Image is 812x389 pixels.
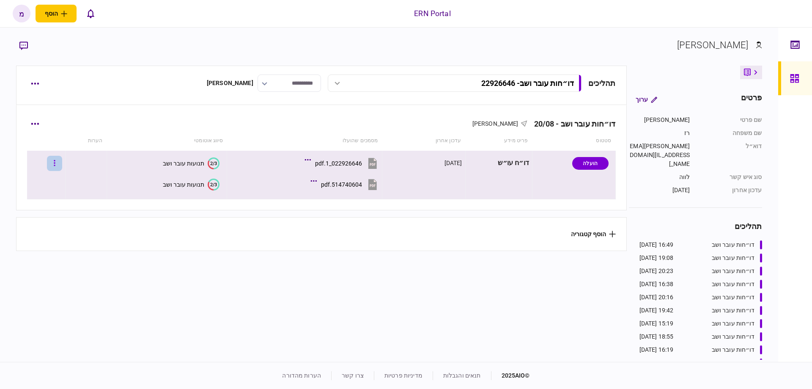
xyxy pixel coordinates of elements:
div: דו״חות עובר ושב - 20/08 [527,119,616,128]
th: עדכון אחרון [382,131,465,151]
button: ערוך [629,92,664,107]
div: [DATE] [444,159,462,167]
div: דו״חות עובר ושב [712,306,755,315]
a: דו״חות עובר ושב20:23 [DATE] [639,267,762,276]
div: שם פרטי [699,116,762,124]
div: דו״חות עובר ושב [712,359,755,367]
div: סוג איש קשר [699,173,762,182]
div: דו״חות עובר ושב [712,280,755,289]
div: רז [629,129,690,138]
text: 2/3 [210,160,217,166]
div: 16:38 [DATE] [639,280,674,289]
div: 514740604.pdf [321,181,362,188]
div: תנועות עובר ושב [163,160,204,167]
div: עדכון אחרון [699,186,762,195]
div: 18:55 [DATE] [639,332,674,341]
div: לווה [629,173,690,182]
button: הוסף קטגוריה [571,231,616,237]
span: [PERSON_NAME] [472,120,518,127]
button: 2/3תנועות עובר ושב [163,179,219,190]
div: דו״חות עובר ושב [712,267,755,276]
div: 022926646_1.pdf [315,160,362,167]
div: [PERSON_NAME] [207,79,253,88]
button: 022926646_1.pdf [307,154,379,173]
div: 20:23 [DATE] [639,267,674,276]
div: תנועות עובר ושב [163,181,204,188]
div: [PERSON_NAME][EMAIL_ADDRESS][DOMAIN_NAME] [629,142,690,168]
button: דו״חות עובר ושב- 22926646 [328,74,582,92]
a: דו״חות עובר ושב20:16 [DATE] [639,293,762,302]
th: הערות [66,131,107,151]
div: 20:16 [DATE] [639,293,674,302]
div: דו״חות עובר ושב [712,319,755,328]
div: דו״חות עובר ושב [712,293,755,302]
a: דו״חות עובר ושב16:38 [DATE] [639,280,762,289]
button: 2/3תנועות עובר ושב [163,157,219,169]
div: [PERSON_NAME] [629,116,690,124]
div: 18:28 [DATE] [639,359,674,367]
th: סטטוס [532,131,615,151]
button: פתח רשימת התראות [82,5,99,22]
th: פריט מידע [465,131,532,151]
text: 2/3 [210,182,217,187]
div: © 2025 AIO [491,371,530,380]
button: 514740604.pdf [313,175,379,194]
th: סיווג אוטומטי [107,131,227,151]
div: הועלה [572,157,609,170]
a: צרו קשר [342,372,364,379]
a: מדיניות פרטיות [384,372,422,379]
div: פרטים [741,92,762,107]
a: דו״חות עובר ושב18:28 [DATE] [639,359,762,367]
div: שם משפחה [699,129,762,138]
a: דו״חות עובר ושב19:42 [DATE] [639,306,762,315]
div: 19:42 [DATE] [639,306,674,315]
a: הערות מהדורה [282,372,321,379]
a: דו״חות עובר ושב16:49 [DATE] [639,240,762,249]
div: 19:08 [DATE] [639,254,674,262]
div: דו״ח עו״ש [469,154,529,173]
a: תנאים והגבלות [443,372,481,379]
a: דו״חות עובר ושב15:19 [DATE] [639,319,762,328]
div: דו״חות עובר ושב - 22926646 [481,79,574,88]
button: מ [13,5,30,22]
a: דו״חות עובר ושב19:08 [DATE] [639,254,762,262]
div: תהליכים [588,77,616,89]
div: 15:19 [DATE] [639,319,674,328]
div: 16:19 [DATE] [639,345,674,354]
div: 16:49 [DATE] [639,240,674,249]
a: דו״חות עובר ושב18:55 [DATE] [639,332,762,341]
div: תהליכים [629,221,762,232]
div: [PERSON_NAME] [677,38,749,52]
div: דוא״ל [699,142,762,168]
button: פתח תפריט להוספת לקוח [36,5,77,22]
div: [DATE] [629,186,690,195]
div: דו״חות עובר ושב [712,345,755,354]
div: דו״חות עובר ושב [712,332,755,341]
a: דו״חות עובר ושב16:19 [DATE] [639,345,762,354]
div: ERN Portal [414,8,450,19]
div: דו״חות עובר ושב [712,240,755,249]
th: מסמכים שהועלו [227,131,382,151]
div: דו״חות עובר ושב [712,254,755,262]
